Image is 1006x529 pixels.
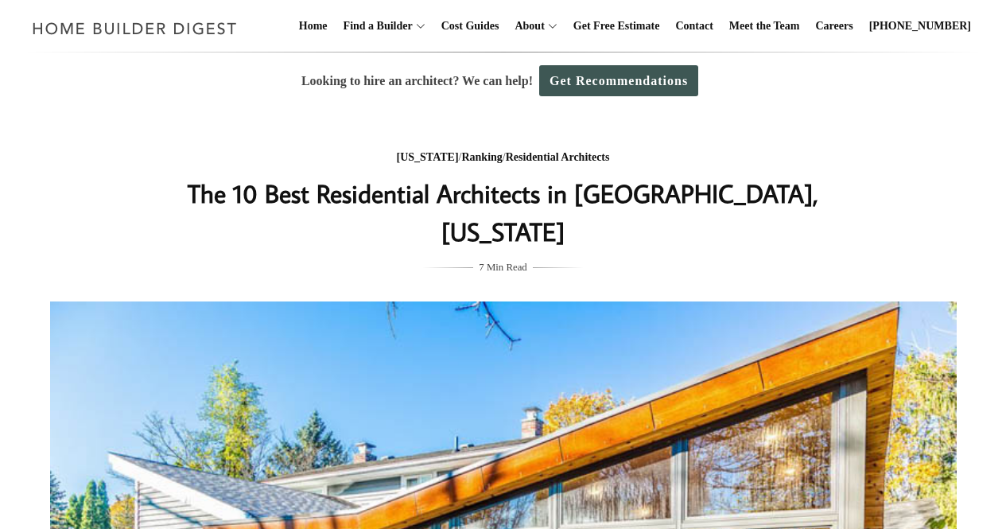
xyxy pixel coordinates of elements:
a: Find a Builder [337,1,413,52]
div: / / [186,148,821,168]
a: Get Recommendations [539,65,698,96]
a: Home [293,1,334,52]
a: Residential Architects [506,151,610,163]
img: Home Builder Digest [25,13,244,44]
a: [PHONE_NUMBER] [863,1,977,52]
span: 7 Min Read [479,259,526,276]
a: Cost Guides [435,1,506,52]
a: About [508,1,544,52]
a: Contact [669,1,719,52]
a: Meet the Team [723,1,806,52]
a: Careers [810,1,860,52]
h1: The 10 Best Residential Architects in [GEOGRAPHIC_DATA], [US_STATE] [186,174,821,251]
a: [US_STATE] [397,151,459,163]
a: Get Free Estimate [567,1,666,52]
a: Ranking [461,151,502,163]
